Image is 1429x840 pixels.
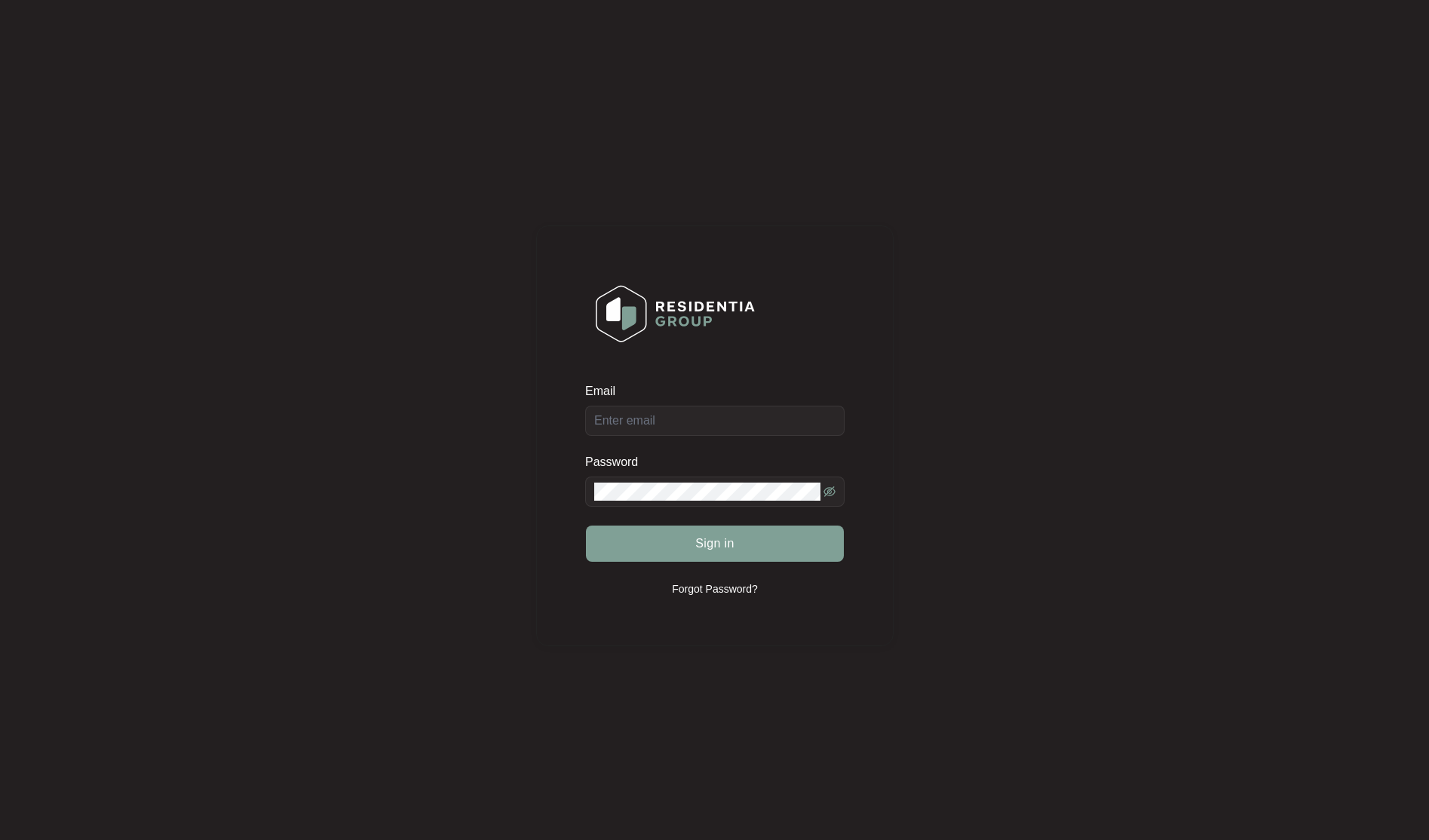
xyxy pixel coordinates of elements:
img: Login Logo [586,275,765,352]
label: Password [585,455,649,470]
input: Email [585,406,845,436]
span: Sign in [695,535,734,553]
button: Sign in [586,526,844,562]
p: Forgot Password? [672,581,758,596]
label: Email [585,384,626,399]
span: eye-invisible [823,486,836,498]
input: Password [594,483,820,501]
